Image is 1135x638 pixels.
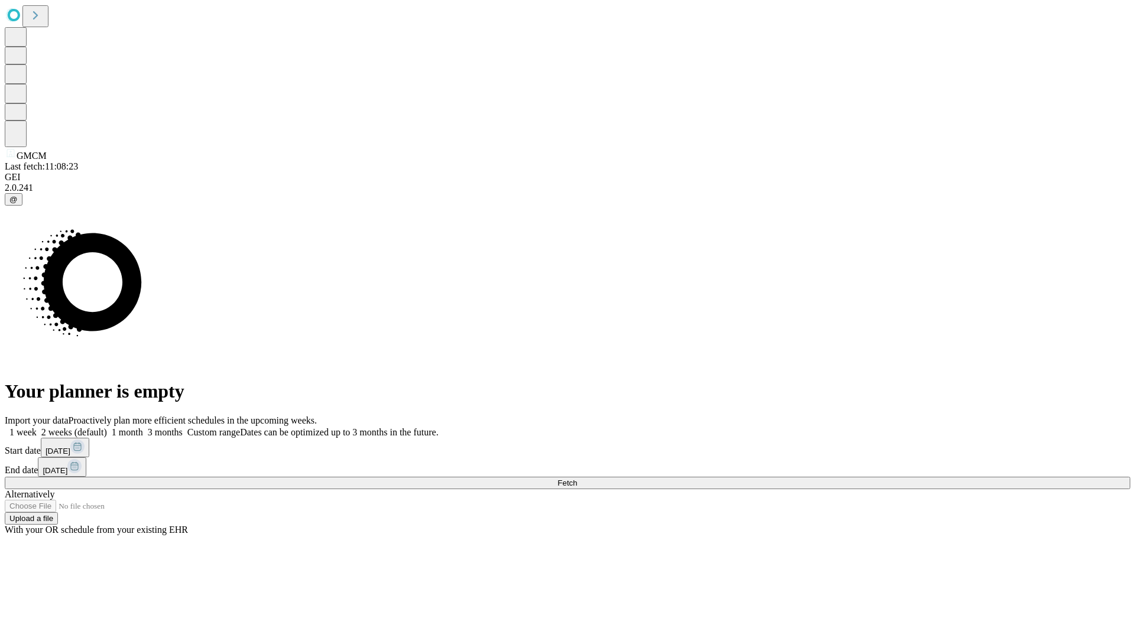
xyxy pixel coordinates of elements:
[112,427,143,437] span: 1 month
[187,427,240,437] span: Custom range
[5,193,22,206] button: @
[148,427,183,437] span: 3 months
[5,489,54,499] span: Alternatively
[46,447,70,455] span: [DATE]
[41,427,107,437] span: 2 weeks (default)
[5,512,58,525] button: Upload a file
[557,479,577,487] span: Fetch
[5,380,1130,402] h1: Your planner is empty
[9,427,37,437] span: 1 week
[41,438,89,457] button: [DATE]
[5,183,1130,193] div: 2.0.241
[17,151,47,161] span: GMCM
[9,195,18,204] span: @
[43,466,67,475] span: [DATE]
[5,457,1130,477] div: End date
[38,457,86,477] button: [DATE]
[5,438,1130,457] div: Start date
[5,525,188,535] span: With your OR schedule from your existing EHR
[5,477,1130,489] button: Fetch
[5,161,78,171] span: Last fetch: 11:08:23
[240,427,438,437] span: Dates can be optimized up to 3 months in the future.
[5,415,69,425] span: Import your data
[69,415,317,425] span: Proactively plan more efficient schedules in the upcoming weeks.
[5,172,1130,183] div: GEI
